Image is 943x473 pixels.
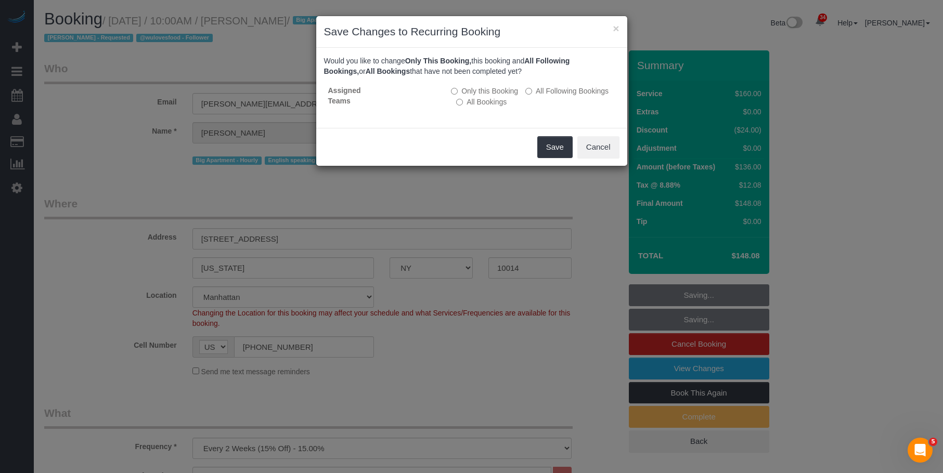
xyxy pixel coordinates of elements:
[525,86,609,96] label: This and all the bookings after it will be changed.
[908,438,933,463] iframe: Intercom live chat
[537,136,573,158] button: Save
[525,88,532,95] input: All Following Bookings
[324,24,619,40] h3: Save Changes to Recurring Booking
[451,88,458,95] input: Only this Booking
[366,67,410,75] b: All Bookings
[328,86,361,105] strong: Assigned Teams
[929,438,937,446] span: 5
[456,99,463,106] input: All Bookings
[577,136,619,158] button: Cancel
[613,23,619,34] button: ×
[451,86,518,96] label: All other bookings in the series will remain the same.
[456,97,507,107] label: All bookings that have not been completed yet will be changed.
[324,56,619,76] p: Would you like to change this booking and or that have not been completed yet?
[405,57,472,65] b: Only This Booking,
